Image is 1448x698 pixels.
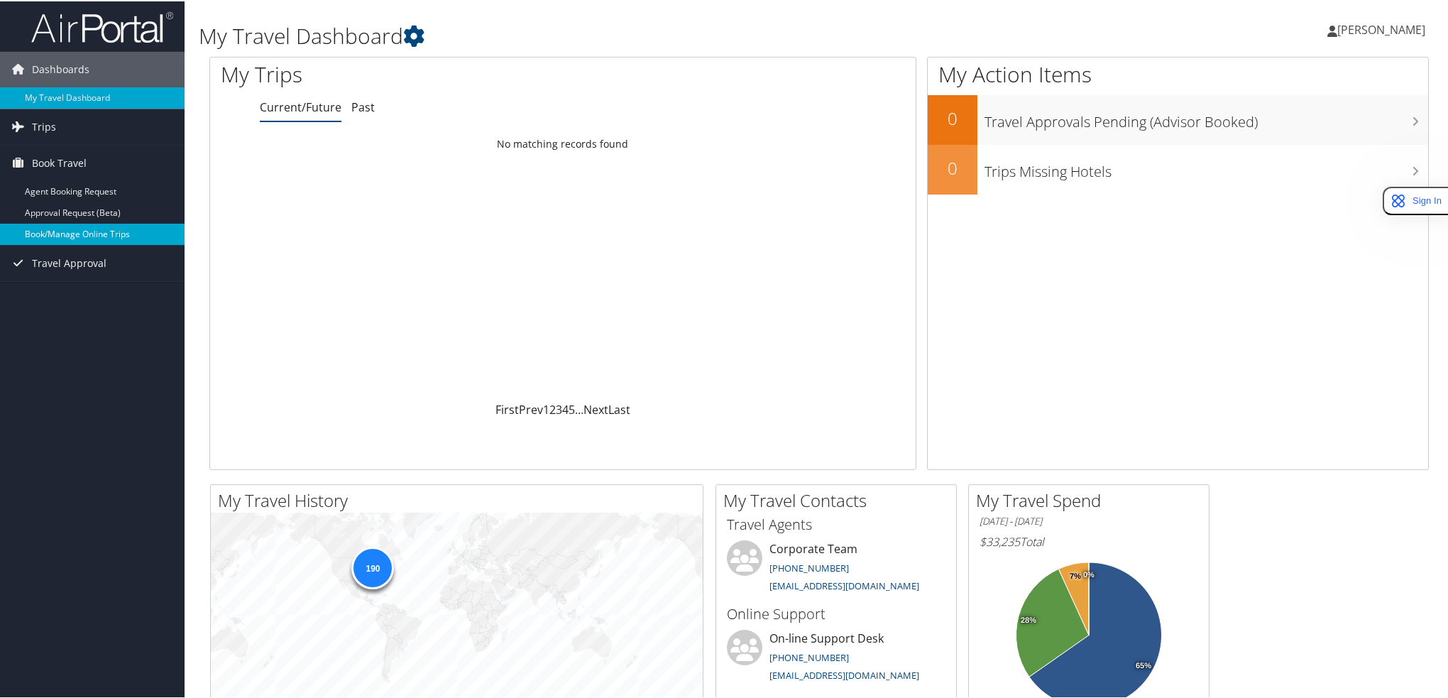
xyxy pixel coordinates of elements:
h2: My Travel History [218,487,703,511]
h3: Online Support [727,603,945,623]
span: Trips [32,108,56,143]
a: 2 [549,400,556,416]
span: … [575,400,583,416]
h2: 0 [928,105,977,129]
span: Dashboards [32,50,89,86]
a: Last [608,400,630,416]
a: 4 [562,400,569,416]
a: Prev [519,400,543,416]
h1: My Trips [221,58,611,88]
h2: 0 [928,155,977,179]
img: airportal-logo.png [31,9,173,43]
a: 0Travel Approvals Pending (Advisor Booked) [928,94,1428,143]
a: Next [583,400,608,416]
h3: Trips Missing Hotels [984,153,1428,180]
span: [PERSON_NAME] [1337,21,1425,36]
a: 3 [556,400,562,416]
tspan: 65% [1136,660,1151,669]
a: [PHONE_NUMBER] [769,650,849,662]
h3: Travel Approvals Pending (Advisor Booked) [984,104,1428,131]
a: [PHONE_NUMBER] [769,560,849,573]
tspan: 28% [1021,615,1036,623]
span: Travel Approval [32,244,106,280]
tspan: 7% [1070,571,1081,579]
a: [EMAIL_ADDRESS][DOMAIN_NAME] [769,667,919,680]
a: 1 [543,400,549,416]
h2: My Travel Spend [976,487,1209,511]
h6: [DATE] - [DATE] [980,513,1198,527]
a: First [495,400,519,416]
span: Book Travel [32,144,87,180]
span: $33,235 [980,533,1020,548]
tspan: 0% [1083,569,1095,578]
h2: My Travel Contacts [723,487,956,511]
a: 0Trips Missing Hotels [928,143,1428,193]
a: 5 [569,400,575,416]
h6: Total [980,533,1198,548]
h1: My Travel Dashboard [199,20,1026,50]
a: Current/Future [260,98,341,114]
a: [EMAIL_ADDRESS][DOMAIN_NAME] [769,578,919,591]
h3: Travel Agents [727,513,945,533]
a: [PERSON_NAME] [1327,7,1439,50]
a: Past [351,98,375,114]
h1: My Action Items [928,58,1428,88]
li: Corporate Team [720,539,953,597]
div: 190 [351,545,394,587]
td: No matching records found [210,130,916,156]
li: On-line Support Desk [720,628,953,687]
